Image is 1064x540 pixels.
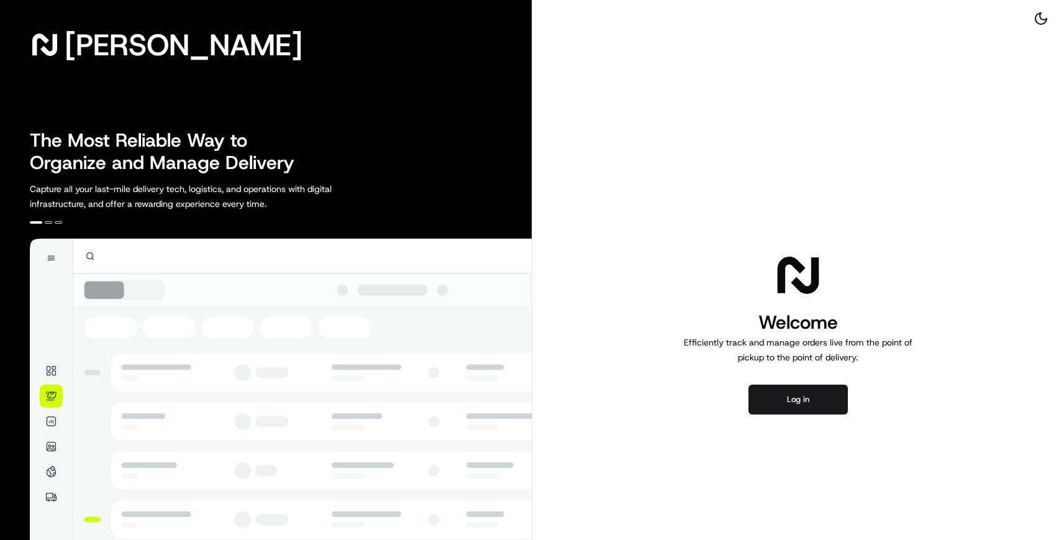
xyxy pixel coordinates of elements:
[748,385,848,414] button: Log in
[679,310,917,335] h1: Welcome
[65,32,302,57] span: [PERSON_NAME]
[30,181,388,211] p: Capture all your last-mile delivery tech, logistics, and operations with digital infrastructure, ...
[679,335,917,365] p: Efficiently track and manage orders live from the point of pickup to the point of delivery.
[30,129,308,174] h2: The Most Reliable Way to Organize and Manage Delivery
